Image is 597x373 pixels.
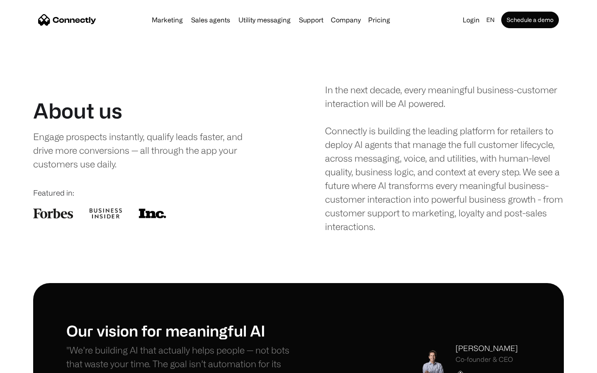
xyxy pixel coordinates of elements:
div: Company [331,14,361,26]
div: Engage prospects instantly, qualify leads faster, and drive more conversions — all through the ap... [33,130,260,171]
a: Marketing [148,17,186,23]
div: In the next decade, every meaningful business-customer interaction will be AI powered. Connectly ... [325,83,564,233]
a: Utility messaging [235,17,294,23]
aside: Language selected: English [8,358,50,370]
ul: Language list [17,358,50,370]
h1: Our vision for meaningful AI [66,322,298,339]
h1: About us [33,98,122,123]
div: en [486,14,495,26]
div: Featured in: [33,187,272,199]
div: [PERSON_NAME] [456,343,518,354]
a: Sales agents [188,17,233,23]
a: Login [459,14,483,26]
div: Co-founder & CEO [456,356,518,363]
a: Support [296,17,327,23]
a: Schedule a demo [501,12,559,28]
a: Pricing [365,17,393,23]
